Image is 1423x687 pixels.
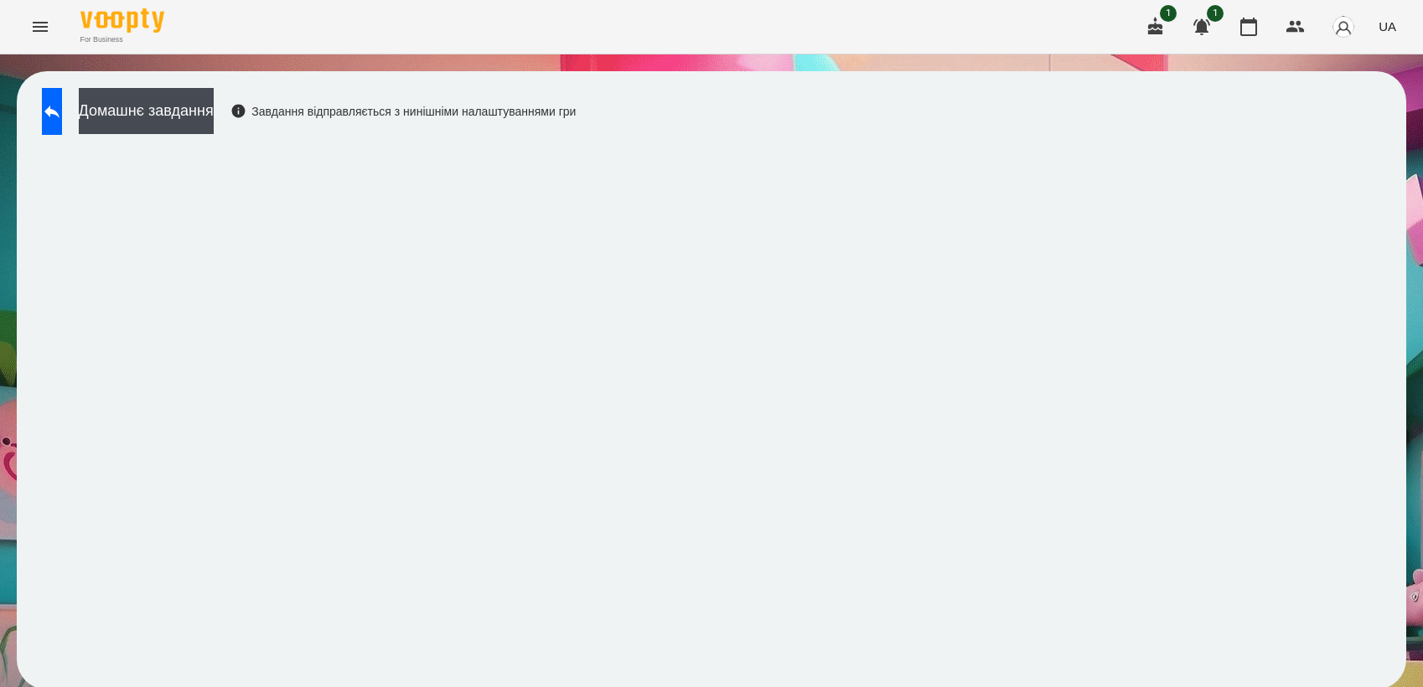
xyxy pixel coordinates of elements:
span: For Business [80,34,164,45]
img: Voopty Logo [80,8,164,33]
span: 1 [1160,5,1177,22]
span: UA [1379,18,1396,35]
button: Домашнє завдання [79,88,214,134]
button: Menu [20,7,60,47]
div: Завдання відправляється з нинішніми налаштуваннями гри [230,103,577,120]
span: 1 [1207,5,1224,22]
img: avatar_s.png [1332,15,1355,39]
button: UA [1372,11,1403,42]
